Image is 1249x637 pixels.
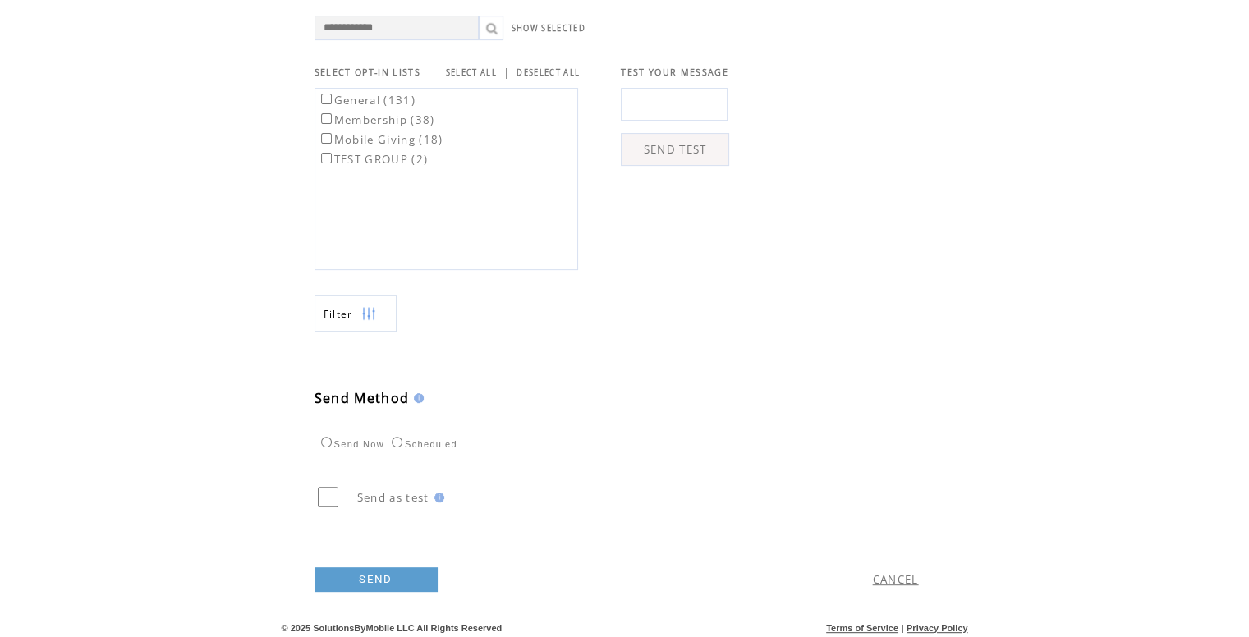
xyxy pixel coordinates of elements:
label: TEST GROUP (2) [318,152,429,167]
label: Scheduled [388,439,457,449]
img: help.gif [429,493,444,502]
input: Scheduled [392,437,402,447]
span: | [901,623,903,633]
a: Privacy Policy [907,623,968,633]
span: © 2025 SolutionsByMobile LLC All Rights Reserved [282,623,503,633]
a: Terms of Service [826,623,898,633]
span: Send Method [315,389,410,407]
a: Filter [315,295,397,332]
input: General (131) [321,94,332,104]
input: Mobile Giving (18) [321,133,332,144]
label: General (131) [318,93,416,108]
span: | [503,65,510,80]
label: Membership (38) [318,112,435,127]
span: SELECT OPT-IN LISTS [315,66,420,78]
a: SEND TEST [621,133,729,166]
a: SELECT ALL [446,67,497,78]
span: Send as test [357,490,429,505]
input: Membership (38) [321,113,332,124]
a: SHOW SELECTED [512,23,585,34]
img: filters.png [361,296,376,332]
a: SEND [315,567,438,592]
label: Send Now [317,439,384,449]
span: TEST YOUR MESSAGE [621,66,728,78]
input: Send Now [321,437,332,447]
a: DESELECT ALL [517,67,580,78]
label: Mobile Giving (18) [318,132,443,147]
img: help.gif [409,393,424,403]
a: CANCEL [873,572,919,587]
span: Show filters [324,307,353,321]
input: TEST GROUP (2) [321,153,332,163]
